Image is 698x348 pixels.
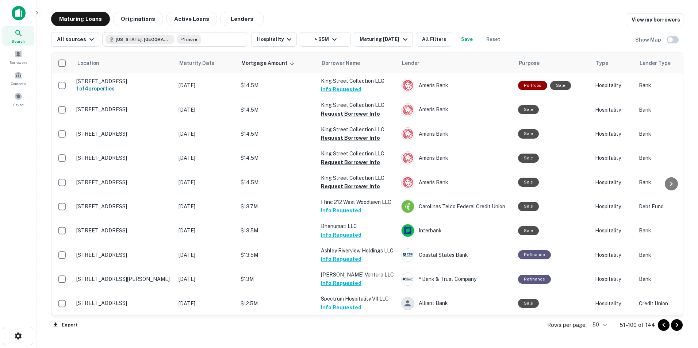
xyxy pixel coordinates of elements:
[639,106,697,114] p: Bank
[671,319,683,331] button: Go to next page
[518,129,539,138] div: Sale
[595,178,632,186] p: Hospitality
[519,59,540,67] span: Purpose
[76,155,171,161] p: [STREET_ADDRESS]
[482,32,505,47] button: Reset
[241,81,314,89] p: $14.5M
[241,178,314,186] p: $14.5M
[639,202,697,210] p: Debt Fund
[518,81,547,90] div: This is a portfolio loan with 4 properties
[12,38,25,44] span: Search
[401,79,511,92] div: Ameris Bank
[635,36,662,44] h6: Show Map
[51,12,110,26] button: Maturing Loans
[321,174,394,182] p: King Street Collection LLC
[76,276,171,282] p: [STREET_ADDRESS][PERSON_NAME]
[179,154,233,162] p: [DATE]
[360,35,409,44] div: Maturing [DATE]
[179,81,233,89] p: [DATE]
[321,150,394,158] p: King Street Collection LLC
[220,12,264,26] button: Lenders
[2,26,34,46] a: Search
[401,176,511,189] div: Ameris Bank
[639,227,697,235] p: Bank
[179,106,233,114] p: [DATE]
[2,47,34,67] a: Borrowers
[321,109,380,118] button: Request Borrower Info
[321,125,394,134] p: King Street Collection LLC
[514,53,591,73] th: Purpose
[518,154,539,163] div: Sale
[166,12,217,26] button: Active Loans
[639,275,697,283] p: Bank
[518,202,539,211] div: Sale
[595,251,632,259] p: Hospitality
[639,251,697,259] p: Bank
[9,59,27,65] span: Borrowers
[179,59,224,67] span: Maturity Date
[321,295,394,303] p: Spectrum Hospitality VII LLC
[639,154,697,162] p: Bank
[241,227,314,235] p: $13.5M
[76,252,171,258] p: [STREET_ADDRESS]
[179,299,233,308] p: [DATE]
[401,151,511,165] div: Ameris Bank
[518,275,551,284] div: This loan purpose was for refinancing
[179,275,233,283] p: [DATE]
[321,206,361,215] button: Info Requested
[402,104,414,116] img: picture
[241,275,314,283] p: $13M
[401,248,511,262] div: Coastal States Bank
[179,202,233,210] p: [DATE]
[241,59,297,67] span: Mortgage Amount
[73,53,175,73] th: Location
[596,59,608,67] span: Type
[251,32,297,47] button: Hospitality
[547,321,587,329] p: Rows per page:
[518,105,539,114] div: Sale
[401,200,511,213] div: Carolinas Telco Federal Credit Union
[639,81,697,89] p: Bank
[550,81,571,90] div: Sale
[591,53,635,73] th: Type
[241,130,314,138] p: $14.5M
[595,275,632,283] p: Hospitality
[595,299,632,308] p: Hospitality
[76,179,171,186] p: [STREET_ADDRESS]
[658,319,670,331] button: Go to previous page
[398,53,514,73] th: Lender
[402,59,419,67] span: Lender
[13,102,24,108] span: Saved
[57,35,96,44] div: All sources
[321,222,394,230] p: Bhanumati LLC
[321,85,361,94] button: Info Requested
[620,321,655,329] p: 51–100 of 144
[518,299,539,308] div: Sale
[322,59,360,67] span: Borrower Name
[401,103,511,116] div: Ameris Bank
[595,154,632,162] p: Hospitality
[661,290,698,325] div: Chat Widget
[241,202,314,210] p: $13.7M
[402,200,414,213] img: picture
[626,13,683,26] a: View my borrowers
[51,32,99,47] button: All sources
[300,32,351,47] button: > $5M
[590,320,608,330] div: 50
[518,250,551,259] div: This loan purpose was for refinancing
[518,178,539,187] div: Sale
[76,78,171,85] p: [STREET_ADDRESS]
[639,178,697,186] p: Bank
[402,273,414,285] img: picture
[595,130,632,138] p: Hospitality
[76,300,171,306] p: [STREET_ADDRESS]
[639,130,697,138] p: Bank
[2,89,34,109] a: Saved
[317,53,398,73] th: Borrower Name
[321,303,361,312] button: Info Requested
[401,224,511,237] div: Interbank
[595,106,632,114] p: Hospitality
[354,32,413,47] button: Maturing [DATE]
